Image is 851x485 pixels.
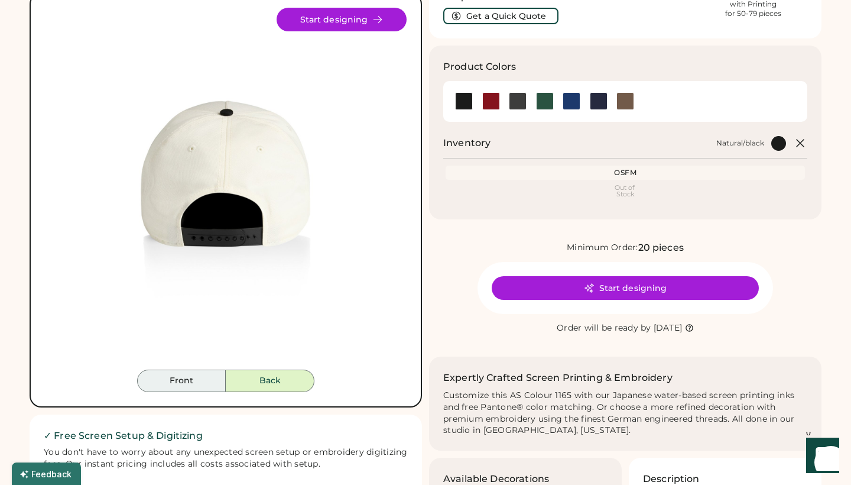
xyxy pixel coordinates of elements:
[44,447,408,470] div: You don't have to worry about any unexpected screen setup or embroidery digitizing fees. Our inst...
[443,136,491,150] h2: Inventory
[795,432,846,483] iframe: Front Chat
[443,390,807,437] div: Customize this AS Colour 1165 with our Japanese water-based screen printing inks and free Pantone...
[277,8,407,31] button: Start designing
[557,322,651,334] div: Order will be ready by
[44,429,408,443] h2: ✓ Free Screen Setup & Digitizing
[716,138,764,148] div: Natural/black
[638,241,684,255] div: 20 pieces
[226,370,314,392] button: Back
[443,8,558,24] button: Get a Quick Quote
[567,242,638,254] div: Minimum Order:
[448,168,803,177] div: OSFM
[448,185,803,198] div: Out of Stock
[492,276,759,300] button: Start designing
[137,370,226,392] button: Front
[443,371,673,385] h2: Expertly Crafted Screen Printing & Embroidery
[45,8,407,370] img: 1165 - Natural/black Back Image
[443,60,516,74] h3: Product Colors
[45,8,407,370] div: 1165 Style Image
[654,322,683,334] div: [DATE]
